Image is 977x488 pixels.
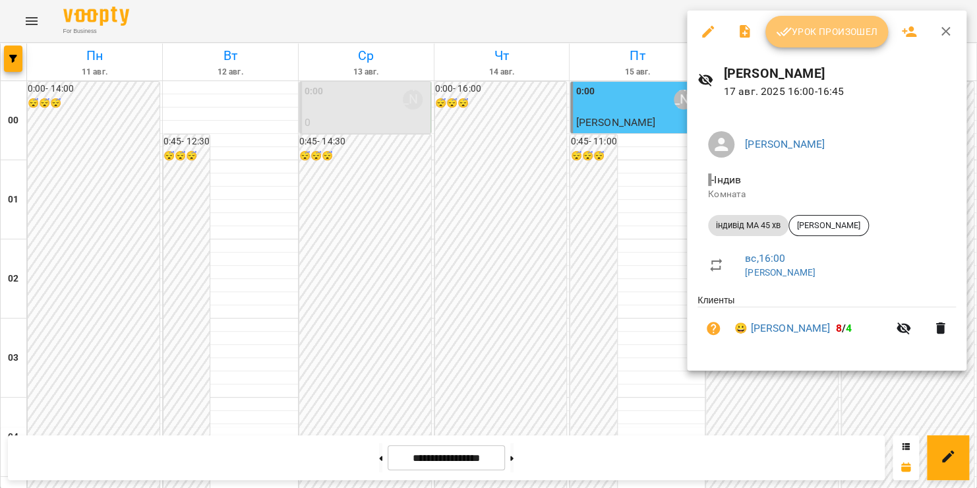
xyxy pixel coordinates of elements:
a: вс , 16:00 [745,252,785,264]
h6: [PERSON_NAME] [724,63,957,84]
button: Визит пока не оплачен. Добавить оплату? [697,313,729,344]
span: індивід МА 45 хв [708,220,788,231]
a: 😀 [PERSON_NAME] [734,320,830,336]
button: Урок произошел [765,16,888,47]
span: 8 [835,322,841,334]
b: / [835,322,851,334]
a: [PERSON_NAME] [745,267,815,278]
p: 17 авг. 2025 16:00 - 16:45 [724,84,957,100]
span: [PERSON_NAME] [789,220,868,231]
a: [PERSON_NAME] [745,138,825,150]
span: 4 [846,322,852,334]
p: Комната [708,188,945,201]
span: Урок произошел [776,24,877,40]
ul: Клиенты [697,293,956,355]
span: - Індив [708,173,744,186]
div: [PERSON_NAME] [788,215,869,236]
